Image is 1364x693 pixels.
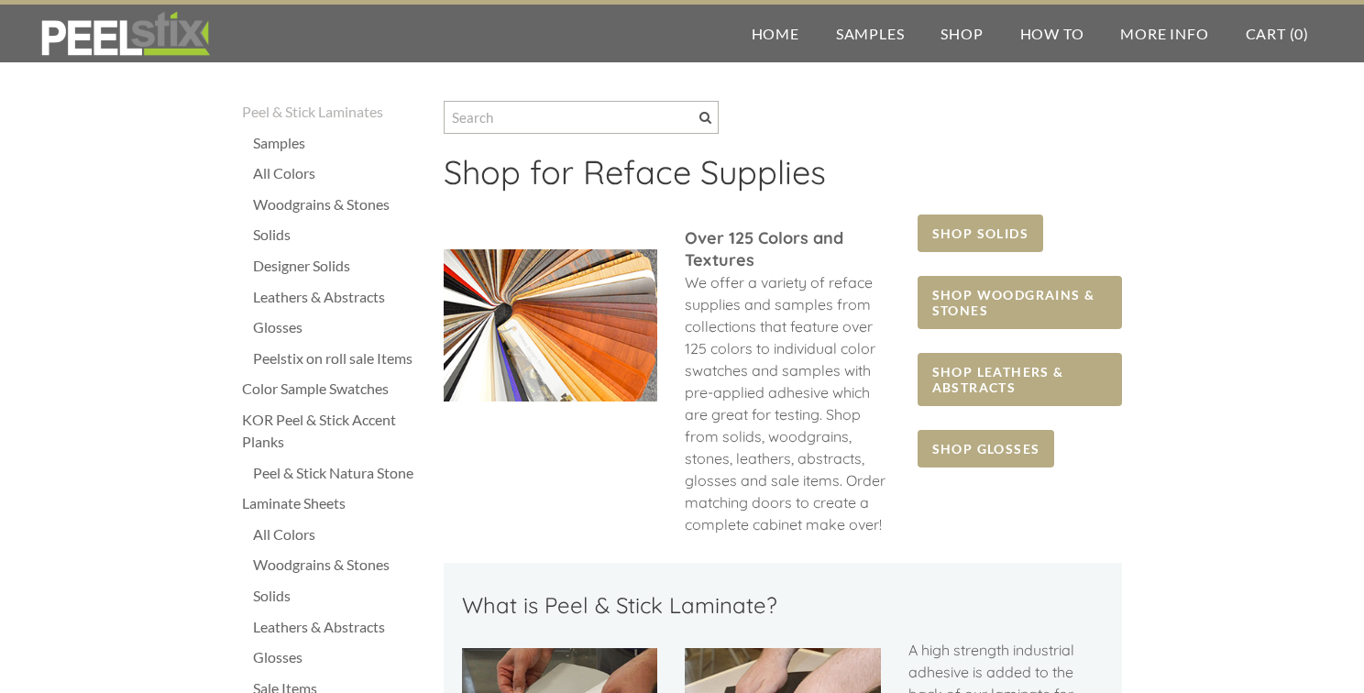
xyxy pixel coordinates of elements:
[444,249,657,401] img: Picture
[818,5,923,62] a: Samples
[253,224,425,246] a: Solids
[699,112,711,124] span: Search
[253,646,425,668] a: Glosses
[37,11,214,57] img: REFACE SUPPLIES
[918,430,1055,467] a: SHOP GLOSSES
[253,316,425,338] a: Glosses
[253,286,425,308] a: Leathers & Abstracts
[253,132,425,154] a: Samples
[242,409,425,453] a: KOR Peel & Stick Accent Planks
[253,616,425,638] a: Leathers & Abstracts
[253,585,425,607] a: Solids
[242,101,425,123] a: Peel & Stick Laminates
[253,462,425,484] a: Peel & Stick Natura Stone
[685,273,885,533] span: We offer a variety of reface supplies and samples from collections that feature over 125 colors t...
[253,347,425,369] a: Peelstix on roll sale Items
[253,193,425,215] a: Woodgrains & Stones
[242,378,425,400] a: Color Sample Swatches
[253,255,425,277] a: Designer Solids
[253,523,425,545] a: All Colors
[253,162,425,184] a: All Colors
[462,591,777,619] font: What is Peel & Stick Laminate?
[1002,5,1103,62] a: How To
[685,227,843,270] font: ​Over 125 Colors and Textures
[733,5,818,62] a: Home
[242,492,425,514] a: Laminate Sheets
[1102,5,1226,62] a: More Info
[918,214,1043,252] a: SHOP SOLIDS
[922,5,1001,62] a: Shop
[1294,25,1303,42] span: 0
[918,353,1122,406] a: SHOP LEATHERS & ABSTRACTS
[444,101,719,134] input: Search
[1227,5,1327,62] a: Cart (0)
[253,554,425,576] a: Woodgrains & Stones
[918,276,1122,329] a: SHOP WOODGRAINS & STONES
[444,152,1122,205] h2: ​Shop for Reface Supplies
